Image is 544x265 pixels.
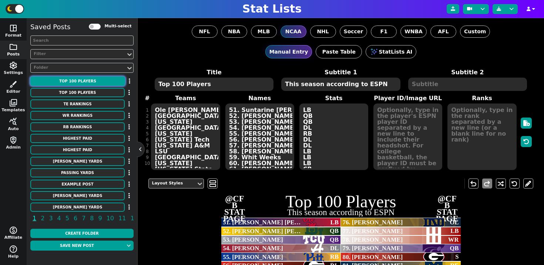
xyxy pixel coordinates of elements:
button: Manual Entry [265,45,312,58]
span: 77. [PERSON_NAME] [343,228,403,235]
span: 11 [117,214,127,223]
div: 2 [144,113,150,119]
div: 4 [144,125,150,131]
button: redo [482,179,492,188]
div: 3 [144,119,150,125]
textarea: Ole [PERSON_NAME] [GEOGRAPHIC_DATA] [US_STATE] [GEOGRAPHIC_DATA] [US_STATE] [US_STATE] Tech [US_S... [151,103,220,170]
div: 10 [144,160,150,166]
span: QB [330,227,339,236]
span: LB [450,227,459,236]
h1: Stat Lists [242,2,302,16]
span: photo_library [9,98,18,107]
span: @CFB STAT PAGE [223,196,247,222]
button: HIGHEST PAID [30,145,125,154]
textarea: Top 100 Players [155,78,273,91]
span: redo [483,179,491,188]
span: 5 [64,214,70,223]
label: Stats [297,94,371,103]
span: F1 [380,28,387,35]
span: QB [330,235,339,245]
label: Ranks [445,94,519,103]
span: RB [330,252,339,262]
button: WR RANKINGS [30,111,125,120]
label: Subtitle 2 [404,68,531,77]
button: Save new post [30,241,124,251]
span: 55. [PERSON_NAME] [223,254,283,261]
span: shield_person [9,136,18,145]
button: undo [469,179,478,188]
label: Names [223,94,297,103]
button: [PERSON_NAME] YARDS [30,157,125,166]
button: Passing Yards [30,168,125,177]
span: 78. [PERSON_NAME] [343,237,403,243]
span: 53. [PERSON_NAME] [223,237,283,243]
span: MLB [258,28,270,35]
span: 7 [81,214,87,223]
span: folder [9,43,18,51]
div: 8 [144,149,150,154]
input: Search [30,35,134,45]
button: RB RANKINGS [30,122,125,132]
label: Player ID/Image URL [371,94,445,103]
span: 79. [PERSON_NAME] [343,245,403,252]
span: space_dashboard [9,24,18,33]
h5: Saved Posts [30,23,70,31]
span: settings [9,61,18,70]
span: 52. [PERSON_NAME] [PERSON_NAME] [223,228,302,235]
span: 51. [PERSON_NAME] [PERSON_NAME] [223,219,302,226]
span: 2 [40,214,46,223]
textarea: LB QB QB DL RB DL DL LB LB LB CB LB OT S TE OG WR QB RB QB OG DT S OL TE OL LB WR QB S DE CB RB D... [299,103,368,170]
button: [PERSON_NAME] YARDS [30,203,125,212]
button: Paste Table [316,45,362,58]
button: HIGHEST PAID [30,134,125,143]
span: monetization_on [9,226,18,235]
label: Subtitle 1 [278,68,404,77]
span: brush [9,80,18,89]
span: 10 [105,214,115,223]
button: Top 100 Players [30,88,125,97]
span: undo [469,179,478,188]
span: S [455,252,459,262]
span: 1 [31,214,37,223]
span: Custom [464,28,486,35]
label: Teams [148,94,222,103]
span: QB [450,244,459,253]
span: OL [450,218,459,227]
h2: This season according to ESPN [221,208,461,217]
span: 3 [48,214,54,223]
div: 9 [144,154,150,160]
span: WNBA [404,28,423,35]
div: 11 [144,166,150,172]
span: AFL [438,28,449,35]
span: DL [330,244,339,253]
button: Example Post [30,180,125,189]
h1: Top 100 Players [221,193,461,210]
div: Folder [34,65,123,71]
span: NBA [228,28,240,35]
span: Soccer [344,28,363,35]
div: Layout Styles [152,180,193,187]
span: NCAA [285,28,302,35]
button: Top 100 Players [30,77,125,86]
button: StatLists AI [366,45,416,58]
button: Create Folder [30,229,134,238]
textarea: 51. Suntarine [PERSON_NAME] 52. [PERSON_NAME] [PERSON_NAME] 53. [PERSON_NAME] 54. [PERSON_NAME] 5... [225,103,294,170]
span: WR [448,235,459,245]
div: Filter [34,51,123,57]
span: 12 [129,214,139,223]
div: 5 [144,131,150,137]
span: 54. [PERSON_NAME] [223,245,283,252]
button: [PERSON_NAME] Yards [30,191,125,200]
span: 80. [PERSON_NAME] [343,254,403,261]
span: query_stats [9,117,18,126]
span: 6 [73,214,78,223]
label: Multi-select [104,23,131,30]
textarea: This season according to ESPN [281,78,400,91]
span: 4 [56,214,62,223]
label: Title [151,68,277,77]
span: NFL [199,28,210,35]
span: @CFB STAT PAGE [435,196,459,222]
span: LB [330,218,339,227]
span: help [9,245,18,254]
label: # [145,94,150,103]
